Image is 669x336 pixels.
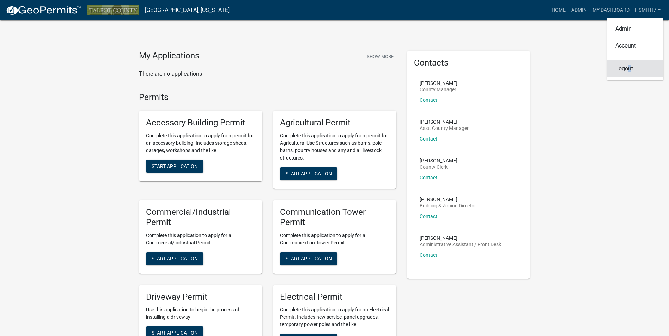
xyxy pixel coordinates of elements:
[280,118,389,128] h5: Agricultural Permit
[280,207,389,228] h5: Communication Tower Permit
[414,58,523,68] h5: Contacts
[146,207,255,228] h5: Commercial/Industrial Permit
[420,81,457,86] p: [PERSON_NAME]
[420,87,457,92] p: County Manager
[280,132,389,162] p: Complete this application to apply for a permit for Agricultural Use Structures such as barns, po...
[420,126,469,131] p: Asst. County Manager
[420,236,501,241] p: [PERSON_NAME]
[280,252,337,265] button: Start Application
[152,255,198,261] span: Start Application
[146,292,255,302] h5: Driveway Permit
[146,252,203,265] button: Start Application
[286,255,332,261] span: Start Application
[607,60,663,77] a: Logout
[568,4,590,17] a: Admin
[152,330,198,336] span: Start Application
[420,136,437,142] a: Contact
[139,92,396,102] h4: Permits
[420,158,457,163] p: [PERSON_NAME]
[280,232,389,247] p: Complete this application to apply for a Communication Tower Permit
[145,4,230,16] a: [GEOGRAPHIC_DATA], [US_STATE]
[420,242,501,247] p: Administrative Assistant / Front Desk
[549,4,568,17] a: Home
[146,132,255,154] p: Complete this application to apply for a permit for an accessory building. Includes storage sheds...
[607,37,663,54] a: Account
[364,51,396,62] button: Show More
[146,118,255,128] h5: Accessory Building Permit
[590,4,632,17] a: My Dashboard
[607,18,663,80] div: hsmith7
[146,306,255,321] p: Use this application to begin the process of installing a driveway
[420,213,437,219] a: Contact
[286,171,332,176] span: Start Application
[420,97,437,103] a: Contact
[420,119,469,124] p: [PERSON_NAME]
[280,167,337,180] button: Start Application
[87,5,139,15] img: Talbot County, Georgia
[146,232,255,247] p: Complete this application to apply for a Commercial/Industrial Permit.
[420,252,437,258] a: Contact
[139,70,396,78] p: There are no applications
[607,20,663,37] a: Admin
[139,51,199,61] h4: My Applications
[632,4,663,17] a: hsmith7
[420,203,476,208] p: Building & Zoning Director
[420,175,437,180] a: Contact
[152,163,198,169] span: Start Application
[280,292,389,302] h5: Electrical Permit
[280,306,389,328] p: Complete this application to apply for an Electrical Permit. Includes new service, panel upgrades...
[146,160,203,173] button: Start Application
[420,197,476,202] p: [PERSON_NAME]
[420,164,457,169] p: County Clerk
